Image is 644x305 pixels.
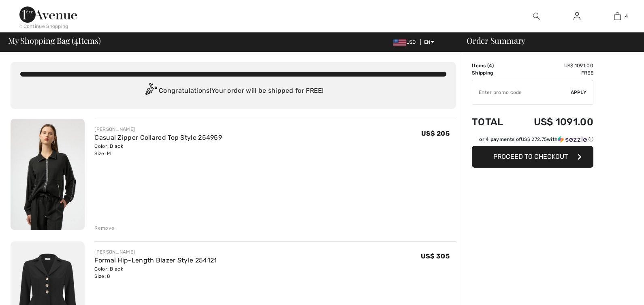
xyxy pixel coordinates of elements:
a: Casual Zipper Collared Top Style 254959 [94,134,222,141]
img: Sezzle [558,136,587,143]
a: 4 [597,11,637,21]
td: US$ 1091.00 [514,108,593,136]
span: USD [393,39,419,45]
span: Apply [571,89,587,96]
span: My Shopping Bag ( Items) [8,36,101,45]
div: [PERSON_NAME] [94,126,222,133]
div: Color: Black Size: M [94,143,222,157]
span: EN [424,39,434,45]
img: search the website [533,11,540,21]
a: Sign In [567,11,587,21]
div: Remove [94,224,114,232]
span: US$ 205 [421,130,450,137]
img: 1ère Avenue [19,6,77,23]
span: 4 [489,63,492,68]
div: < Continue Shopping [19,23,68,30]
td: US$ 1091.00 [514,62,593,69]
td: Total [472,108,514,136]
div: [PERSON_NAME] [94,248,217,256]
a: Formal Hip-Length Blazer Style 254121 [94,256,217,264]
td: Free [514,69,593,77]
div: Congratulations! Your order will be shipped for FREE! [20,83,446,99]
input: Promo code [472,80,571,105]
div: Color: Black Size: 8 [94,265,217,280]
span: 4 [625,13,628,20]
span: 4 [74,34,78,45]
img: US Dollar [393,39,406,46]
button: Proceed to Checkout [472,146,593,168]
span: US$ 305 [421,252,450,260]
div: Order Summary [457,36,639,45]
div: or 4 payments of with [479,136,593,143]
div: or 4 payments ofUS$ 272.75withSezzle Click to learn more about Sezzle [472,136,593,146]
img: My Info [574,11,580,21]
img: Congratulation2.svg [143,83,159,99]
td: Shipping [472,69,514,77]
img: Casual Zipper Collared Top Style 254959 [11,119,85,230]
span: US$ 272.75 [521,137,547,142]
span: Proceed to Checkout [493,153,568,160]
img: My Bag [614,11,621,21]
td: Items ( ) [472,62,514,69]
